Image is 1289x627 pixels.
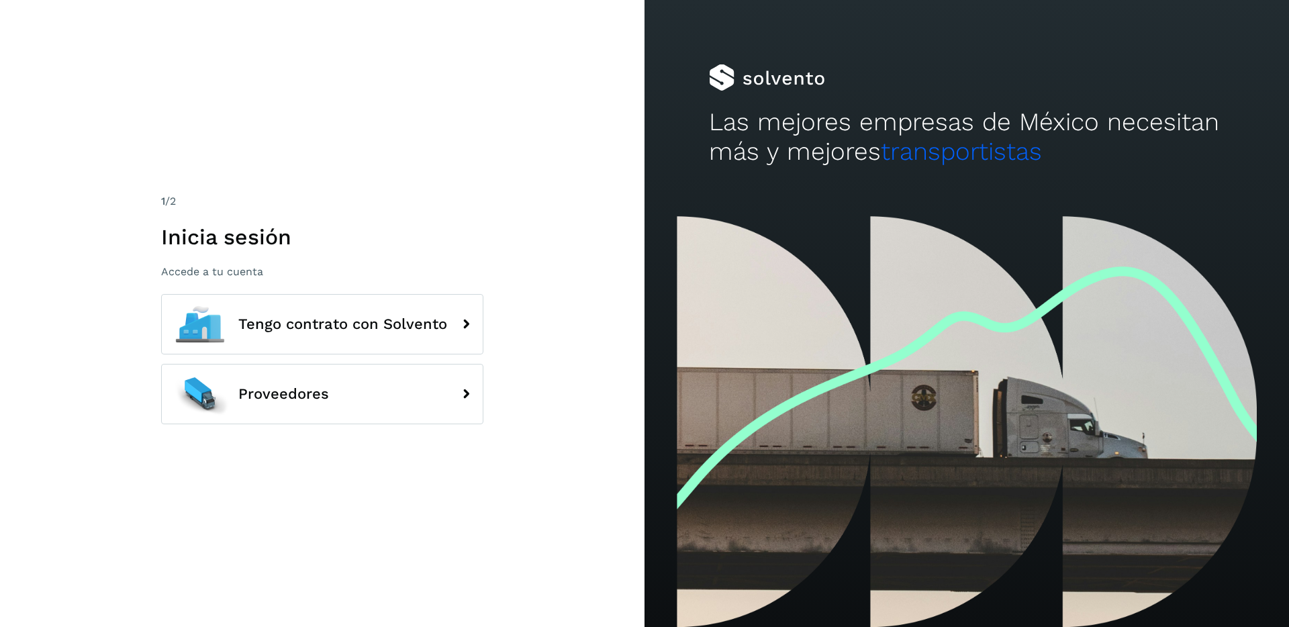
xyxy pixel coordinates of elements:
[161,265,483,278] p: Accede a tu cuenta
[238,386,329,402] span: Proveedores
[161,224,483,250] h1: Inicia sesión
[161,193,483,209] div: /2
[881,137,1042,166] span: transportistas
[161,294,483,354] button: Tengo contrato con Solvento
[238,316,447,332] span: Tengo contrato con Solvento
[161,195,165,207] span: 1
[709,107,1225,167] h2: Las mejores empresas de México necesitan más y mejores
[161,364,483,424] button: Proveedores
